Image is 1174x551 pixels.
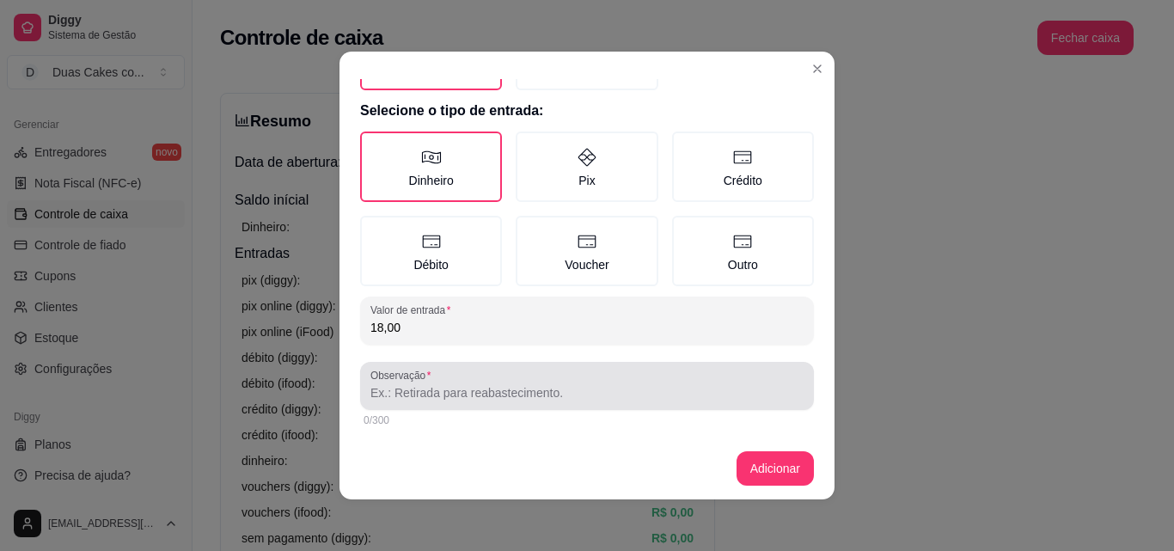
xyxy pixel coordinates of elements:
[360,101,814,121] h2: Selecione o tipo de entrada:
[364,413,810,427] div: 0/300
[516,132,657,202] label: Pix
[370,319,804,336] input: Valor de entrada
[737,451,814,486] button: Adicionar
[370,384,804,401] input: Observação
[804,55,831,83] button: Close
[370,368,437,383] label: Observação
[672,132,814,202] label: Crédito
[516,216,657,286] label: Voucher
[360,216,502,286] label: Débito
[370,303,456,317] label: Valor de entrada
[672,216,814,286] label: Outro
[360,132,502,202] label: Dinheiro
